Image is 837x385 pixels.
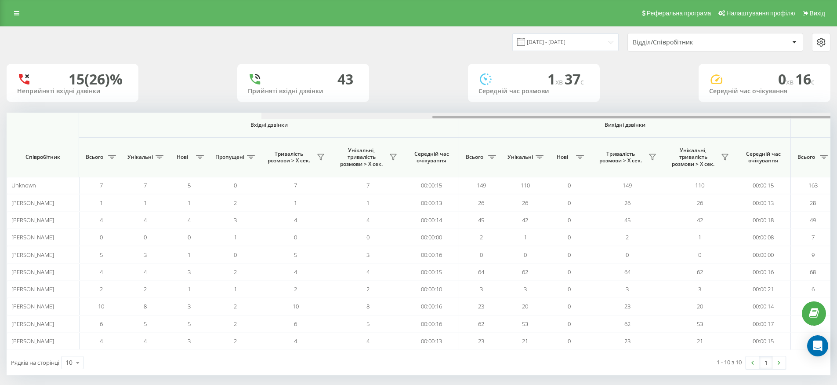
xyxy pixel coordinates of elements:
td: 00:00:15 [736,333,791,350]
span: [PERSON_NAME] [11,337,54,345]
span: 2 [144,285,147,293]
div: 1 - 10 з 10 [717,358,742,367]
span: 149 [623,181,632,189]
span: 62 [697,268,703,276]
span: 0 [100,233,103,241]
span: 1 [524,233,527,241]
span: 42 [697,216,703,224]
span: [PERSON_NAME] [11,285,54,293]
span: 1 [547,70,565,88]
span: 1 [234,285,237,293]
span: 6 [100,320,103,328]
span: 21 [522,337,528,345]
span: 8 [144,302,147,310]
span: 10 [98,302,104,310]
span: 0 [480,251,483,259]
span: Унікальні [507,154,533,161]
span: 3 [188,268,191,276]
span: 5 [294,251,297,259]
span: 3 [366,251,370,259]
span: 20 [697,302,703,310]
span: 3 [234,216,237,224]
span: 0 [568,251,571,259]
span: 4 [144,216,147,224]
span: 4 [294,337,297,345]
span: 4 [100,337,103,345]
span: 3 [188,302,191,310]
div: Середній час очікування [709,88,820,95]
span: 4 [100,268,103,276]
span: 2 [234,302,237,310]
td: 00:00:13 [404,194,459,211]
span: 68 [810,268,816,276]
td: 00:00:00 [404,229,459,246]
span: 2 [234,320,237,328]
span: [PERSON_NAME] [11,302,54,310]
span: 0 [568,181,571,189]
td: 00:00:21 [736,281,791,298]
span: Вихідні дзвінки [480,121,770,128]
span: 4 [144,268,147,276]
span: Реферальна програма [647,10,711,17]
span: 3 [480,285,483,293]
span: 62 [522,268,528,276]
span: 0 [188,233,191,241]
span: 110 [695,181,704,189]
span: 7 [144,181,147,189]
div: Середній час розмови [478,88,589,95]
span: Рядків на сторінці [11,359,59,367]
div: 10 [65,358,72,367]
td: 00:00:16 [736,264,791,281]
span: 0 [568,337,571,345]
span: 0 [568,320,571,328]
div: 15 (26)% [69,71,123,88]
span: 23 [478,302,484,310]
span: 0 [366,233,370,241]
span: 1 [234,233,237,241]
span: 0 [294,233,297,241]
span: 16 [795,70,815,88]
span: Середній час очікування [743,150,784,164]
span: 49 [810,216,816,224]
span: Всього [83,154,105,161]
span: [PERSON_NAME] [11,199,54,207]
div: Відділ/Співробітник [633,39,738,46]
td: 00:00:16 [404,298,459,315]
span: Всього [795,154,817,161]
span: 6 [812,285,815,293]
span: 26 [697,199,703,207]
td: 00:00:13 [404,333,459,350]
span: Унікальні, тривалість розмови > Х сек. [668,147,718,168]
div: Прийняті вхідні дзвінки [248,88,359,95]
span: 0 [568,199,571,207]
span: 0 [568,216,571,224]
span: Середній час очікування [411,150,452,164]
span: 7 [812,233,815,241]
span: 4 [144,337,147,345]
span: 0 [698,251,701,259]
span: 4 [366,268,370,276]
span: 3 [144,251,147,259]
span: 2 [234,199,237,207]
span: хв [786,77,795,87]
span: [PERSON_NAME] [11,251,54,259]
span: [PERSON_NAME] [11,320,54,328]
td: 00:00:10 [404,281,459,298]
td: 00:00:16 [404,315,459,333]
span: 5 [188,320,191,328]
span: Пропущені [215,154,244,161]
span: 62 [478,320,484,328]
span: [PERSON_NAME] [11,268,54,276]
span: 1 [294,199,297,207]
span: 1 [366,199,370,207]
span: 26 [478,199,484,207]
span: 3 [188,337,191,345]
span: Тривалість розмови > Х сек. [264,150,314,164]
td: 00:00:16 [404,246,459,263]
span: Налаштування профілю [726,10,795,17]
span: 0 [568,285,571,293]
div: Неприйняті вхідні дзвінки [17,88,128,95]
span: 3 [524,285,527,293]
span: 53 [522,320,528,328]
td: 00:00:14 [404,212,459,229]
